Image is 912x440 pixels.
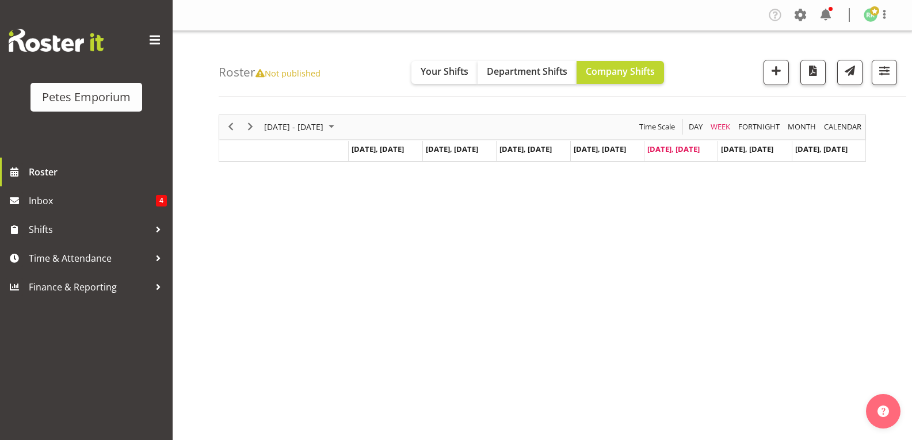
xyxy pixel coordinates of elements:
span: [DATE], [DATE] [721,144,773,154]
span: Time & Attendance [29,250,150,267]
span: Day [688,120,704,134]
span: Week [709,120,731,134]
button: Timeline Month [786,120,818,134]
button: Add a new shift [764,60,789,85]
button: Next [243,120,258,134]
button: Fortnight [737,120,782,134]
button: Timeline Week [709,120,732,134]
span: [DATE], [DATE] [352,144,404,154]
span: Inbox [29,192,156,209]
span: Finance & Reporting [29,278,150,296]
img: help-xxl-2.png [877,405,889,417]
span: Not published [255,67,320,79]
span: Department Shifts [487,65,567,78]
button: October 2025 [262,120,339,134]
span: [DATE], [DATE] [795,144,848,154]
div: Timeline Week of October 10, 2025 [219,114,866,162]
button: Download a PDF of the roster according to the set date range. [800,60,826,85]
span: Your Shifts [421,65,468,78]
span: Company Shifts [586,65,655,78]
button: Your Shifts [411,61,478,84]
span: Month [787,120,817,134]
span: [DATE] - [DATE] [263,120,325,134]
span: [DATE], [DATE] [426,144,478,154]
button: Department Shifts [478,61,577,84]
span: Fortnight [737,120,781,134]
button: Time Scale [638,120,677,134]
button: Filter Shifts [872,60,897,85]
button: Previous [223,120,239,134]
span: Time Scale [638,120,676,134]
img: ruth-robertson-taylor722.jpg [864,8,877,22]
div: October 06 - 12, 2025 [260,115,341,139]
span: [DATE], [DATE] [574,144,626,154]
span: Shifts [29,221,150,238]
h4: Roster [219,66,320,79]
div: next period [241,115,260,139]
div: previous period [221,115,241,139]
button: Month [822,120,864,134]
div: Petes Emporium [42,89,131,106]
button: Company Shifts [577,61,664,84]
span: 4 [156,195,167,206]
button: Send a list of all shifts for the selected filtered period to all rostered employees. [837,60,863,85]
img: Rosterit website logo [9,29,104,52]
button: Timeline Day [687,120,705,134]
span: Roster [29,163,167,181]
span: [DATE], [DATE] [647,144,700,154]
span: calendar [823,120,863,134]
span: [DATE], [DATE] [499,144,552,154]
